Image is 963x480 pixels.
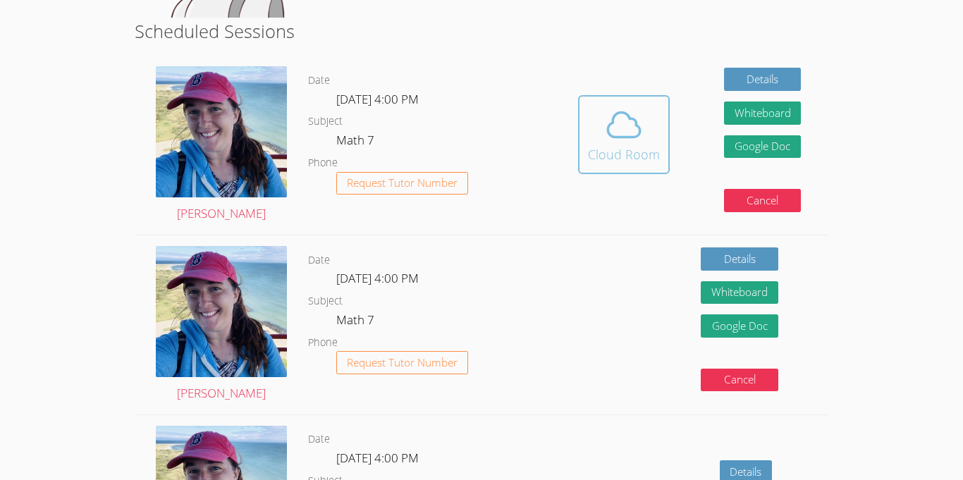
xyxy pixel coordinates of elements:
span: Request Tutor Number [347,178,458,188]
span: Request Tutor Number [347,357,458,368]
dd: Math 7 [336,130,377,154]
dt: Subject [308,113,343,130]
dt: Date [308,431,330,448]
button: Request Tutor Number [336,351,468,374]
span: [DATE] 4:00 PM [336,270,419,286]
span: [DATE] 4:00 PM [336,450,419,466]
a: Google Doc [701,314,778,338]
dt: Phone [308,334,338,352]
button: Cancel [724,189,802,212]
a: Google Doc [724,135,802,159]
a: Details [701,247,778,271]
img: avatar.png [156,66,287,197]
a: [PERSON_NAME] [156,246,287,404]
button: Request Tutor Number [336,172,468,195]
dd: Math 7 [336,310,377,334]
img: avatar.png [156,246,287,377]
dt: Date [308,252,330,269]
dt: Date [308,72,330,90]
span: [DATE] 4:00 PM [336,91,419,107]
div: Cloud Room [588,144,660,164]
button: Cancel [701,369,778,392]
button: Cloud Room [578,95,670,174]
button: Whiteboard [724,101,802,125]
a: Details [724,68,802,91]
h2: Scheduled Sessions [135,18,828,44]
dt: Phone [308,154,338,172]
button: Whiteboard [701,281,778,304]
a: [PERSON_NAME] [156,66,287,224]
dt: Subject [308,293,343,310]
